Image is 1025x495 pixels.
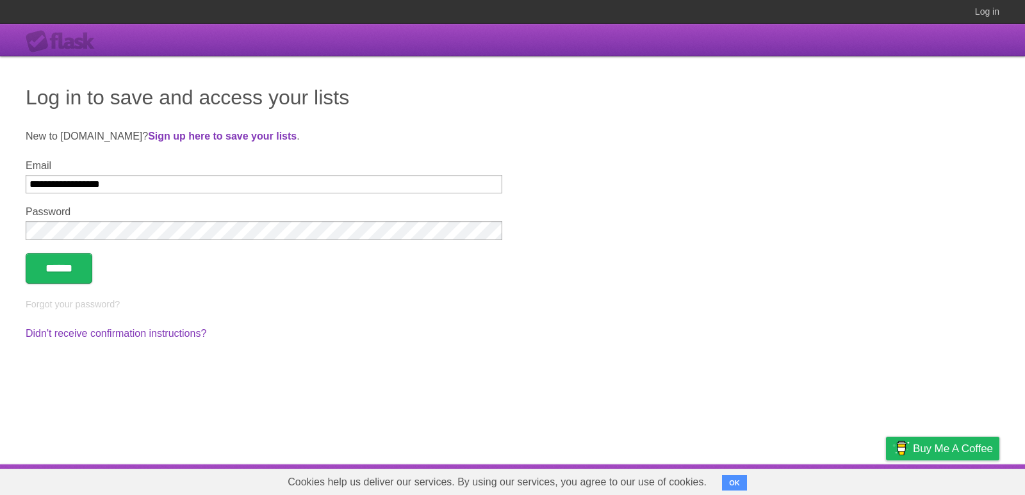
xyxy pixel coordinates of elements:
a: Suggest a feature [919,467,999,492]
a: Forgot your password? [26,299,120,309]
a: Buy me a coffee [886,437,999,460]
p: New to [DOMAIN_NAME]? . [26,129,999,144]
div: Flask [26,30,102,53]
span: Cookies help us deliver our services. By using our services, you agree to our use of cookies. [275,469,719,495]
img: Buy me a coffee [892,437,910,459]
span: Buy me a coffee [913,437,993,460]
a: Didn't receive confirmation instructions? [26,328,206,339]
a: Privacy [869,467,903,492]
a: Developers [758,467,810,492]
label: Password [26,206,502,218]
h1: Log in to save and access your lists [26,82,999,113]
a: Terms [826,467,854,492]
a: About [716,467,742,492]
label: Email [26,160,502,172]
button: OK [722,475,747,491]
a: Sign up here to save your lists [148,131,297,142]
